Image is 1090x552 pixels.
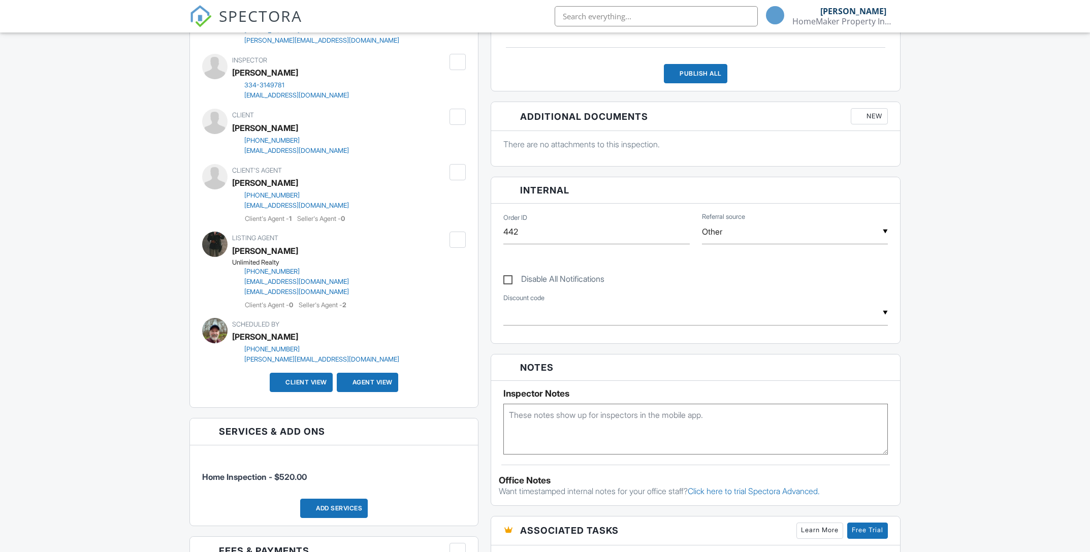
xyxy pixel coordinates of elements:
span: Client's Agent - [245,215,293,222]
span: Associated Tasks [520,524,619,537]
a: Learn More [796,523,843,539]
strong: 1 [289,215,292,222]
span: Inspector [232,56,267,64]
a: [EMAIL_ADDRESS][DOMAIN_NAME] [232,90,349,101]
div: [EMAIL_ADDRESS][DOMAIN_NAME] [244,147,349,155]
a: Free Trial [847,523,888,539]
a: Agent View [340,377,393,387]
span: Scheduled By [232,320,279,328]
div: [PERSON_NAME][EMAIL_ADDRESS][DOMAIN_NAME] [244,37,399,45]
a: [PHONE_NUMBER] [232,190,349,201]
img: The Best Home Inspection Software - Spectora [189,5,212,27]
div: New [851,108,888,124]
label: Order ID [503,213,527,222]
a: 334-3149781 [232,80,349,90]
label: Referral source [702,212,745,221]
strong: 0 [289,301,293,309]
div: [PERSON_NAME][EMAIL_ADDRESS][DOMAIN_NAME] [244,355,399,364]
div: 334-3149781 [244,81,284,89]
div: [PERSON_NAME] [232,65,298,80]
div: [PERSON_NAME] [820,6,886,16]
span: Seller's Agent - [297,215,345,222]
span: Home Inspection - $520.00 [202,472,307,482]
p: There are no attachments to this inspection. [503,139,888,150]
div: [PHONE_NUMBER] [244,191,300,200]
h5: Inspector Notes [503,388,888,399]
a: [PERSON_NAME] [232,175,298,190]
div: [PHONE_NUMBER] [244,268,300,276]
a: [PERSON_NAME][EMAIL_ADDRESS][DOMAIN_NAME] [232,354,399,365]
h3: Notes [491,354,900,381]
strong: 0 [341,215,345,222]
div: Unlimited Realty [232,258,357,267]
a: [EMAIL_ADDRESS][DOMAIN_NAME] [232,201,349,211]
div: [PHONE_NUMBER] [244,345,300,353]
a: SPECTORA [189,14,302,35]
h3: Additional Documents [491,102,900,131]
span: SPECTORA [219,5,302,26]
div: Publish All [664,64,727,83]
span: Client's Agent - [245,301,295,309]
a: [PHONE_NUMBER] [232,344,399,354]
div: [PERSON_NAME] [232,120,298,136]
label: Disable All Notifications [503,274,604,287]
a: Client View [273,377,327,387]
span: Client [232,111,254,119]
span: Seller's Agent - [299,301,346,309]
div: [EMAIL_ADDRESS][DOMAIN_NAME] [244,278,349,286]
div: [EMAIL_ADDRESS][DOMAIN_NAME] [244,202,349,210]
div: [PHONE_NUMBER] [244,137,300,145]
div: [EMAIL_ADDRESS][DOMAIN_NAME] [244,91,349,100]
label: Discount code [503,294,544,303]
div: Add Services [300,499,368,518]
a: [PHONE_NUMBER] [232,136,349,146]
div: [EMAIL_ADDRESS][DOMAIN_NAME] [244,288,349,296]
p: Want timestamped internal notes for your office staff? [499,485,892,497]
a: [PERSON_NAME][EMAIL_ADDRESS][DOMAIN_NAME] [232,36,399,46]
span: Client's Agent [232,167,282,174]
div: [PERSON_NAME] [232,329,298,344]
h3: Services & Add ons [190,418,478,445]
div: Office Notes [499,475,892,485]
h3: Internal [491,177,900,204]
div: HomeMaker Property Inspections [792,16,894,26]
li: Service: Home Inspection [202,453,466,491]
a: [EMAIL_ADDRESS][DOMAIN_NAME] [232,146,349,156]
a: [PERSON_NAME] [232,243,298,258]
span: Listing Agent [232,234,278,242]
input: Search everything... [555,6,758,26]
a: [EMAIL_ADDRESS][DOMAIN_NAME] [232,287,349,297]
a: Click here to trial Spectora Advanced. [688,486,820,496]
strong: 2 [342,301,346,309]
a: [PHONE_NUMBER] [232,267,349,277]
a: [EMAIL_ADDRESS][DOMAIN_NAME] [232,277,349,287]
